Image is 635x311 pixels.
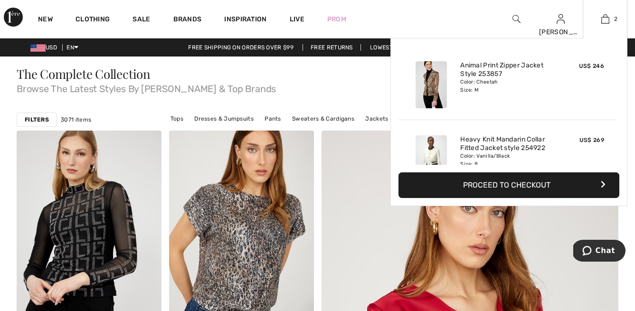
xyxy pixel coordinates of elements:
a: Free shipping on orders over $99 [180,44,301,51]
a: Free Returns [303,44,361,51]
div: Color: Vanilla/Black Size: 8 [460,152,554,168]
a: Heavy Knit Mandarin Collar Fitted Jacket style 254922 [460,135,554,152]
img: search the website [512,13,521,25]
a: 2 [583,13,627,25]
span: 2 [614,15,617,23]
div: [PERSON_NAME] [539,27,583,37]
span: EN [66,44,78,51]
a: Pants [260,113,286,125]
a: Live [290,14,304,24]
a: Sweaters & Cardigans [287,113,359,125]
a: Sign In [557,14,565,23]
a: Jackets & Blazers [360,113,421,125]
div: Color: Cheetah Size: M [460,78,554,94]
img: US Dollar [30,44,46,52]
span: Browse The Latest Styles By [PERSON_NAME] & Top Brands [17,80,618,94]
span: US$ 269 [579,137,604,143]
button: Proceed to Checkout [398,172,619,198]
a: Lowest Price Guarantee [362,44,455,51]
img: Animal Print Zipper Jacket Style 253857 [416,61,447,108]
a: Prom [327,14,346,24]
span: 3071 items [61,115,91,124]
span: The Complete Collection [17,66,151,82]
a: New [38,15,53,25]
img: My Info [557,13,565,25]
a: Tops [166,113,188,125]
strong: Filters [25,115,49,124]
span: US$ 246 [579,63,604,69]
a: Brands [173,15,202,25]
a: Dresses & Jumpsuits [190,113,258,125]
img: 1ère Avenue [4,8,23,27]
img: Heavy Knit Mandarin Collar Fitted Jacket style 254922 [416,135,447,182]
img: My Bag [601,13,609,25]
span: Inspiration [224,15,266,25]
a: Animal Print Zipper Jacket Style 253857 [460,61,554,78]
a: Sale [133,15,150,25]
span: USD [30,44,61,51]
a: Clothing [76,15,110,25]
iframe: Opens a widget where you can chat to one of our agents [573,240,626,264]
